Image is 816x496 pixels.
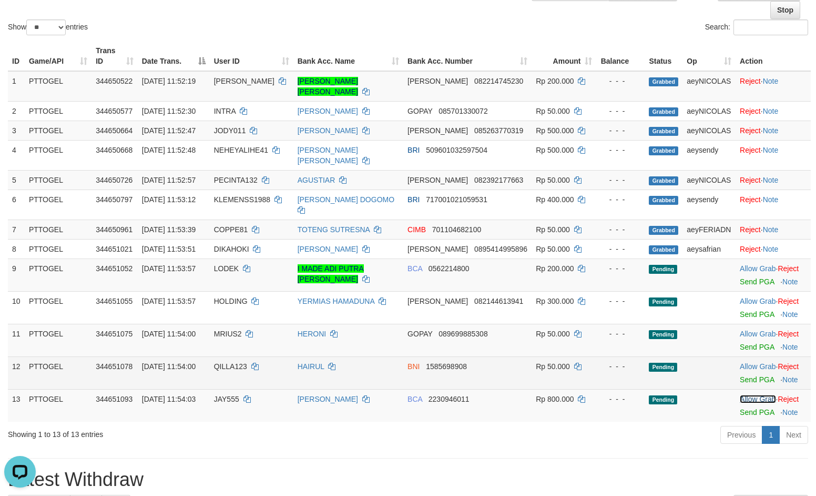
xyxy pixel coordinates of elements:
[214,330,242,338] span: MRIUS2
[298,176,335,184] a: AGUSTIAR
[214,395,239,403] span: JAY555
[407,264,422,273] span: BCA
[736,356,811,389] td: ·
[438,107,487,115] span: Copy 085701330072 to clipboard
[96,395,132,403] span: 344651093
[407,330,432,338] span: GOPAY
[740,245,761,253] a: Reject
[8,291,25,324] td: 10
[96,107,132,115] span: 344650577
[298,146,358,165] a: [PERSON_NAME] [PERSON_NAME]
[210,41,293,71] th: User ID: activate to sort column ascending
[532,41,596,71] th: Amount: activate to sort column ascending
[536,245,570,253] span: Rp 50.000
[736,190,811,220] td: ·
[763,245,779,253] a: Note
[91,41,138,71] th: Trans ID: activate to sort column ascending
[142,395,196,403] span: [DATE] 11:54:03
[214,176,258,184] span: PECINTA132
[649,146,678,155] span: Grabbed
[536,225,570,234] span: Rp 50.000
[142,330,196,338] span: [DATE] 11:54:00
[96,195,132,204] span: 344650797
[96,176,132,184] span: 344650726
[740,408,774,416] a: Send PGA
[96,330,132,338] span: 344651075
[778,330,799,338] a: Reject
[298,264,364,283] a: I MADE ADI PUTRA [PERSON_NAME]
[8,41,25,71] th: ID
[682,239,736,259] td: aeysafrian
[682,140,736,170] td: aeysendy
[600,361,640,372] div: - - -
[426,146,487,154] span: Copy 509601032597504 to clipboard
[214,264,239,273] span: LODEK
[142,77,196,85] span: [DATE] 11:52:19
[8,356,25,389] td: 12
[96,146,132,154] span: 344650668
[649,77,678,86] span: Grabbed
[8,469,808,490] h1: Latest Withdraw
[474,176,523,184] span: Copy 082392177663 to clipboard
[536,297,574,305] span: Rp 300.000
[142,264,196,273] span: [DATE] 11:53:57
[600,106,640,116] div: - - -
[96,297,132,305] span: 344651055
[298,195,394,204] a: [PERSON_NAME] DOGOMO
[649,127,678,136] span: Grabbed
[8,324,25,356] td: 11
[298,297,374,305] a: YERMIAS HAMADUNA
[763,126,779,135] a: Note
[600,175,640,185] div: - - -
[298,77,358,96] a: [PERSON_NAME] [PERSON_NAME]
[705,19,808,35] label: Search:
[740,362,778,371] span: ·
[682,170,736,190] td: aeyNICOLAS
[298,225,370,234] a: TOTENG SUTRESNA
[96,225,132,234] span: 344650961
[25,220,91,239] td: PTTOGEL
[96,245,132,253] span: 344651021
[649,395,677,404] span: Pending
[407,245,468,253] span: [PERSON_NAME]
[8,140,25,170] td: 4
[298,362,324,371] a: HAIRUL
[214,126,246,135] span: JODY011
[682,71,736,102] td: aeyNICOLAS
[407,395,422,403] span: BCA
[782,277,798,286] a: Note
[740,297,776,305] a: Allow Grab
[682,121,736,140] td: aeyNICOLAS
[214,297,248,305] span: HOLDING
[25,190,91,220] td: PTTOGEL
[25,101,91,121] td: PTTOGEL
[8,121,25,140] td: 3
[214,146,268,154] span: NEHEYALIHE41
[8,71,25,102] td: 1
[474,245,527,253] span: Copy 0895414995896 to clipboard
[763,146,779,154] a: Note
[407,77,468,85] span: [PERSON_NAME]
[763,107,779,115] a: Note
[96,264,132,273] span: 344651052
[8,425,332,440] div: Showing 1 to 13 of 13 entries
[8,389,25,422] td: 13
[600,244,640,254] div: - - -
[600,296,640,306] div: - - -
[4,4,36,36] button: Open LiveChat chat widget
[740,310,774,319] a: Send PGA
[142,297,196,305] span: [DATE] 11:53:57
[740,343,774,351] a: Send PGA
[25,239,91,259] td: PTTOGEL
[740,176,761,184] a: Reject
[298,395,358,403] a: [PERSON_NAME]
[649,297,677,306] span: Pending
[25,170,91,190] td: PTTOGEL
[8,259,25,291] td: 9
[740,277,774,286] a: Send PGA
[474,126,523,135] span: Copy 085263770319 to clipboard
[142,245,196,253] span: [DATE] 11:53:51
[26,19,66,35] select: Showentries
[778,395,799,403] a: Reject
[736,291,811,324] td: ·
